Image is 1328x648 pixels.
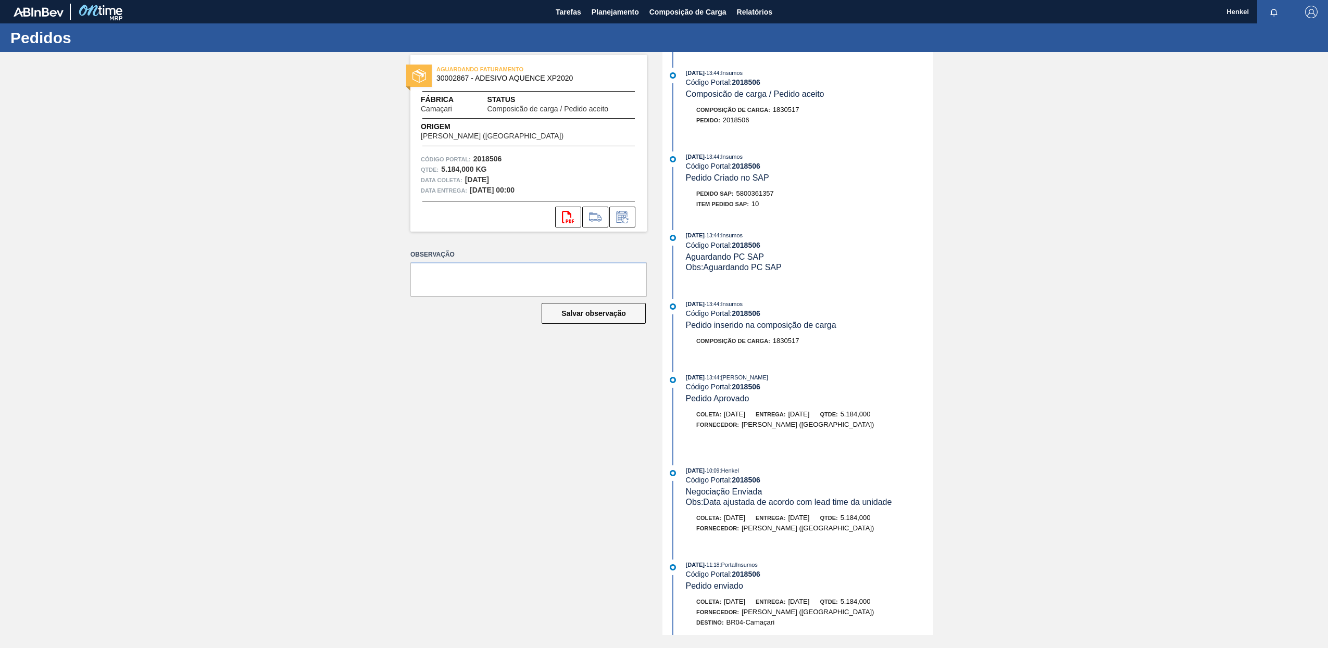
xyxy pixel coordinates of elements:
[724,514,745,522] span: [DATE]
[421,105,452,113] span: Camaçari
[686,309,933,317] div: Código Portal:
[410,247,647,262] label: Observação
[719,154,743,160] span: : Insumos
[649,6,726,18] span: Composição de Carga
[421,185,467,196] span: Data entrega:
[732,78,760,86] strong: 2018506
[670,470,676,476] img: atual
[686,173,769,182] span: Pedido Criado no SAP
[820,411,837,417] span: Qtde:
[705,468,719,474] span: - 10:09
[742,524,874,532] span: [PERSON_NAME] ([GEOGRAPHIC_DATA])
[751,200,759,208] span: 10
[686,570,933,578] div: Código Portal:
[788,598,809,605] span: [DATE]
[421,175,462,185] span: Data coleta:
[609,207,635,227] div: Informar alteração no pedido
[686,78,933,86] div: Código Portal:
[719,562,757,568] span: : PortalInsumos
[705,233,719,238] span: - 13:44
[726,618,774,626] span: BR04-Camaçari
[705,70,719,76] span: - 13:44
[436,64,582,74] span: AGUARDANDO FATURAMENTO
[788,410,809,418] span: [DATE]
[732,476,760,484] strong: 2018506
[686,374,705,380] span: [DATE]
[686,383,933,391] div: Código Portal:
[487,94,636,105] span: Status
[686,301,705,307] span: [DATE]
[705,301,719,307] span: - 13:44
[670,303,676,310] img: atual
[736,189,774,197] span: 5800361357
[841,410,871,418] span: 5.184,000
[421,94,485,105] span: Fábrica
[732,383,760,391] strong: 2018506
[696,422,739,428] span: Fornecedor:
[723,116,749,124] span: 2018506
[773,337,799,345] span: 1830517
[592,6,639,18] span: Planejamento
[421,164,439,175] span: Qtde :
[542,303,646,324] button: Salvar observação
[686,562,705,568] span: [DATE]
[696,411,721,417] span: Coleta:
[841,514,871,522] span: 5.184,000
[556,6,581,18] span: Tarefas
[724,410,745,418] span: [DATE]
[487,105,608,113] span: Composicão de carga / Pedido aceito
[10,32,195,44] h1: Pedidos
[686,90,824,98] span: Composicão de carga / Pedido aceito
[412,69,426,83] img: status
[696,117,720,123] span: Pedido :
[14,7,64,17] img: TNhmsLtSVTkK8tSr43FrP2fwEKptu5GPRR3wAAAABJRU5ErkJggg==
[686,476,933,484] div: Código Portal:
[582,207,608,227] div: Ir para Composição de Carga
[470,186,515,194] strong: [DATE] 00:00
[742,608,874,616] span: [PERSON_NAME] ([GEOGRAPHIC_DATA])
[441,165,486,173] strong: 5.184,000 KG
[686,70,705,76] span: [DATE]
[686,581,743,590] span: Pedido enviado
[841,598,871,605] span: 5.184,000
[686,252,764,261] span: Aguardando PC SAP
[670,377,676,383] img: atual
[686,467,705,474] span: [DATE]
[686,498,892,506] span: Obs: Data ajustada de acordo com lead time da unidade
[719,70,743,76] span: : Insumos
[742,421,874,428] span: [PERSON_NAME] ([GEOGRAPHIC_DATA])
[756,515,785,521] span: Entrega:
[820,599,837,605] span: Qtde:
[421,132,563,140] span: [PERSON_NAME] ([GEOGRAPHIC_DATA])
[686,154,705,160] span: [DATE]
[686,232,705,238] span: [DATE]
[696,515,721,521] span: Coleta:
[686,321,836,329] span: Pedido inserido na composição de carga
[421,121,593,132] span: Origem
[732,241,760,249] strong: 2018506
[719,374,768,380] span: : [PERSON_NAME]
[555,207,581,227] div: Abrir arquivo PDF
[670,156,676,162] img: atual
[696,599,721,605] span: Coleta:
[696,201,749,207] span: Item pedido SAP:
[705,375,719,380] span: - 13:44
[732,309,760,317] strong: 2018506
[737,6,772,18] span: Relatórios
[670,72,676,79] img: atual
[696,190,734,197] span: Pedido SAP:
[724,598,745,605] span: [DATE]
[732,162,760,170] strong: 2018506
[421,154,471,164] span: Código Portal:
[686,487,762,496] span: Negociação Enviada
[705,154,719,160] span: - 13:44
[473,155,502,163] strong: 2018506
[756,599,785,605] span: Entrega:
[670,235,676,241] img: atual
[696,609,739,615] span: Fornecedor:
[820,515,837,521] span: Qtde:
[465,175,489,184] strong: [DATE]
[696,525,739,531] span: Fornecedor:
[696,338,770,344] span: Composição de Carga :
[670,564,676,570] img: atual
